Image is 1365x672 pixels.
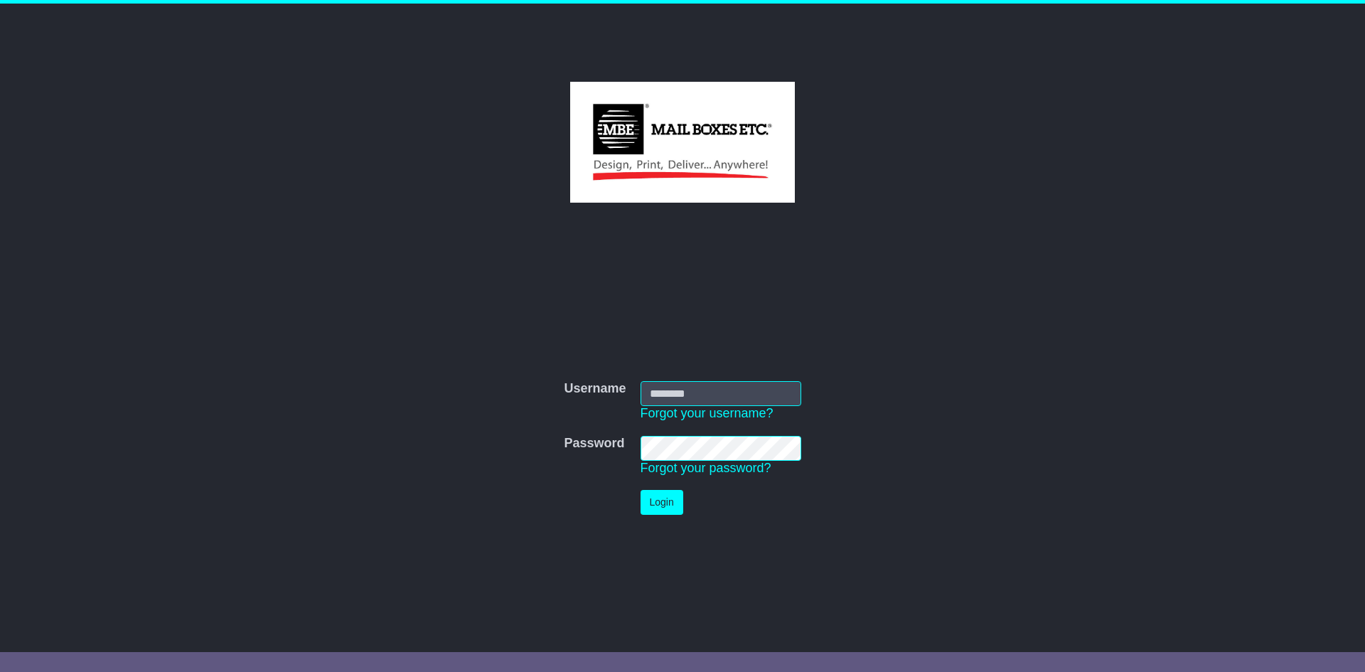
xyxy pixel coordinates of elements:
[570,82,794,203] img: MBE Macquarie Park
[564,381,626,397] label: Username
[641,406,773,420] a: Forgot your username?
[564,436,624,452] label: Password
[641,490,683,515] button: Login
[641,461,771,475] a: Forgot your password?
